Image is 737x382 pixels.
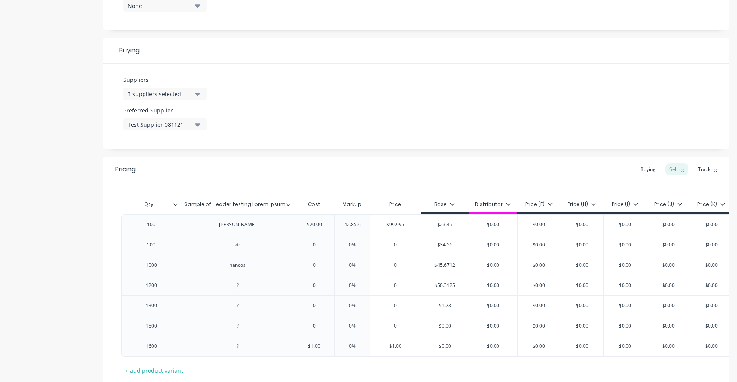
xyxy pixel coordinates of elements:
[332,215,372,235] div: 42.85%
[213,219,263,230] div: [PERSON_NAME]
[132,341,171,351] div: 1600
[475,201,511,208] div: Distributor
[421,255,469,275] div: $45.6712
[690,296,733,316] div: $0.00
[370,255,421,275] div: 0
[123,106,207,114] label: Preferred Supplier
[469,215,518,235] div: $0.00
[132,280,171,291] div: 1200
[636,163,659,175] div: Buying
[654,201,682,208] div: Price (J)
[128,120,191,129] div: Test Supplier 081121
[647,275,690,295] div: $0.00
[332,275,372,295] div: 0%
[123,118,207,130] button: Test Supplier 081121
[421,336,469,356] div: $0.00
[469,255,518,275] div: $0.00
[123,76,207,84] label: Suppliers
[294,215,334,235] div: $70.00
[561,235,604,255] div: $0.00
[370,215,421,235] div: $99.995
[128,90,191,98] div: 3 suppliers selected
[128,2,191,10] div: None
[561,255,604,275] div: $0.00
[332,316,372,336] div: 0%
[469,235,518,255] div: $0.00
[561,296,604,316] div: $0.00
[132,301,171,311] div: 1300
[132,240,171,250] div: 500
[294,296,334,316] div: 0
[121,196,181,212] div: Qty
[612,201,638,208] div: Price (I)
[604,215,647,235] div: $0.00
[370,235,421,255] div: 0
[132,260,171,270] div: 1000
[121,365,187,377] div: + add product variant
[334,196,370,212] div: Markup
[518,255,561,275] div: $0.00
[123,88,207,100] button: 3 suppliers selected
[604,275,647,295] div: $0.00
[181,194,289,214] div: Sample of Header testing Lorem ipsum
[421,235,469,255] div: $34.56
[690,316,733,336] div: $0.00
[421,215,469,235] div: $23.45
[294,275,334,295] div: 0
[434,201,455,208] div: Base
[647,336,690,356] div: $0.00
[469,316,518,336] div: $0.00
[332,296,372,316] div: 0%
[332,336,372,356] div: 0%
[690,255,733,275] div: $0.00
[294,316,334,336] div: 0
[103,38,729,64] div: Buying
[518,275,561,295] div: $0.00
[294,336,334,356] div: $1.00
[647,215,690,235] div: $0.00
[132,219,171,230] div: 100
[561,336,604,356] div: $0.00
[370,275,421,295] div: 0
[518,235,561,255] div: $0.00
[294,235,334,255] div: 0
[370,316,421,336] div: 0
[518,296,561,316] div: $0.00
[694,163,721,175] div: Tracking
[647,255,690,275] div: $0.00
[690,336,733,356] div: $0.00
[561,316,604,336] div: $0.00
[647,296,690,316] div: $0.00
[469,275,518,295] div: $0.00
[518,316,561,336] div: $0.00
[218,260,258,270] div: nandos
[690,275,733,295] div: $0.00
[218,240,258,250] div: kfc
[132,321,171,331] div: 1500
[604,336,647,356] div: $0.00
[604,296,647,316] div: $0.00
[561,215,604,235] div: $0.00
[115,165,136,174] div: Pricing
[665,163,688,175] div: Selling
[181,196,294,212] div: Sample of Header testing Lorem ipsum
[370,336,421,356] div: $1.00
[690,235,733,255] div: $0.00
[604,316,647,336] div: $0.00
[518,215,561,235] div: $0.00
[647,235,690,255] div: $0.00
[370,196,421,212] div: Price
[525,201,553,208] div: Price (F)
[518,336,561,356] div: $0.00
[690,215,733,235] div: $0.00
[294,255,334,275] div: 0
[121,194,176,214] div: Qty
[294,196,334,212] div: Cost
[561,275,604,295] div: $0.00
[604,235,647,255] div: $0.00
[469,336,518,356] div: $0.00
[332,235,372,255] div: 0%
[604,255,647,275] div: $0.00
[568,201,596,208] div: Price (H)
[697,201,725,208] div: Price (K)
